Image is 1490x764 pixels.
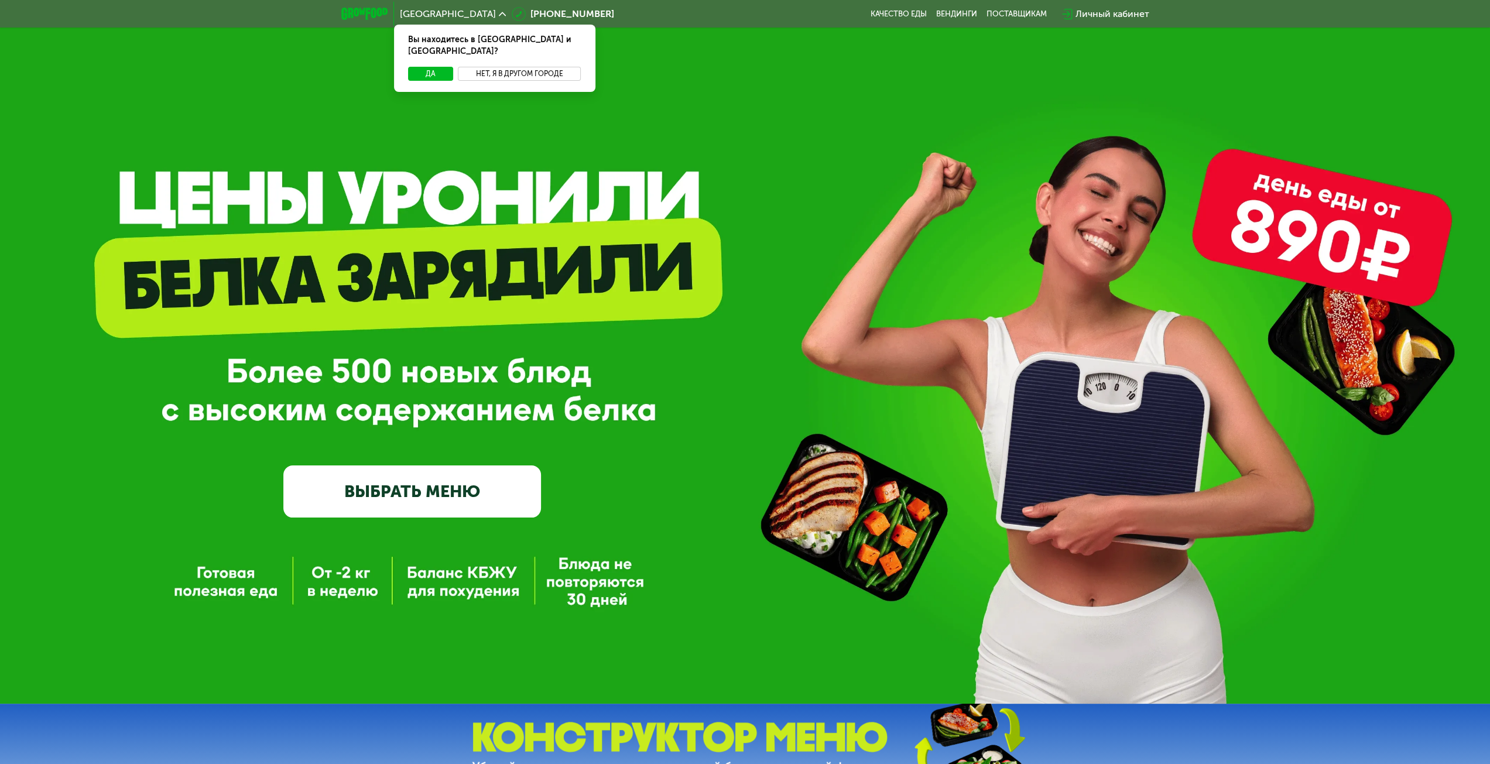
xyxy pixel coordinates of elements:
[408,67,453,81] button: Да
[512,7,614,21] a: [PHONE_NUMBER]
[458,67,581,81] button: Нет, я в другом городе
[1075,7,1149,21] div: Личный кабинет
[871,9,927,19] a: Качество еды
[936,9,977,19] a: Вендинги
[987,9,1047,19] div: поставщикам
[283,465,541,517] a: ВЫБРАТЬ МЕНЮ
[400,9,496,19] span: [GEOGRAPHIC_DATA]
[394,25,595,67] div: Вы находитесь в [GEOGRAPHIC_DATA] и [GEOGRAPHIC_DATA]?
